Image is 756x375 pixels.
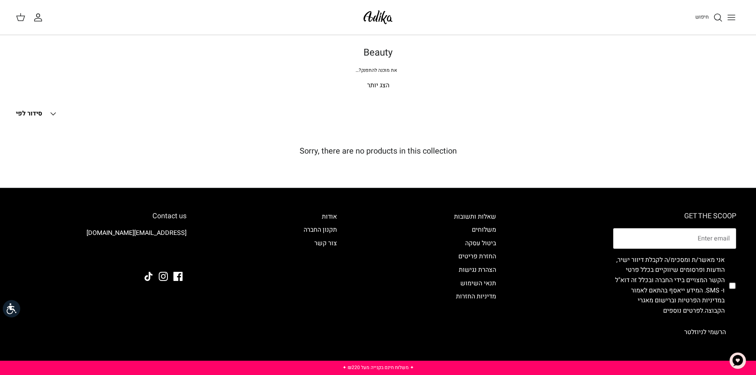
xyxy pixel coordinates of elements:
h5: Sorry, there are no products in this collection [16,146,740,156]
a: תקנון החברה [304,225,337,235]
a: ✦ משלוח חינם בקנייה מעל ₪220 ✦ [342,364,414,371]
a: לפרטים נוספים [663,306,703,315]
a: תנאי השימוש [460,279,496,288]
a: הצהרת נגישות [459,265,496,275]
button: צ'אט [726,349,750,373]
h1: Beauty [100,47,656,59]
h6: GET THE SCOOP [613,212,736,221]
label: אני מאשר/ת ומסכימ/ה לקבלת דיוור ישיר, הודעות ופרסומים שיווקיים בכלל פרטי הקשר המצויים בידי החברה ... [613,255,725,316]
a: מדיניות החזרות [456,292,496,301]
input: Email [613,228,736,249]
a: Instagram [159,272,168,281]
a: החזרת פריטים [458,252,496,261]
span: סידור לפי [16,109,42,118]
a: אודות [322,212,337,221]
a: שאלות ותשובות [454,212,496,221]
button: Toggle menu [723,9,740,26]
h6: Contact us [20,212,187,221]
a: Facebook [173,272,183,281]
a: חיפוש [695,13,723,22]
a: Tiktok [144,272,153,281]
div: Secondary navigation [296,212,345,342]
p: הצג יותר [100,81,656,91]
a: החשבון שלי [33,13,46,22]
a: משלוחים [472,225,496,235]
img: Adika IL [165,250,187,261]
a: ביטול עסקה [465,238,496,248]
span: את מוכנה להתפנק? [356,67,397,74]
button: סידור לפי [16,105,58,123]
button: הרשמי לניוזלטר [674,322,736,342]
img: Adika IL [361,8,395,27]
div: Secondary navigation [446,212,504,342]
a: [EMAIL_ADDRESS][DOMAIN_NAME] [87,228,187,238]
a: צור קשר [314,238,337,248]
span: חיפוש [695,13,709,21]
